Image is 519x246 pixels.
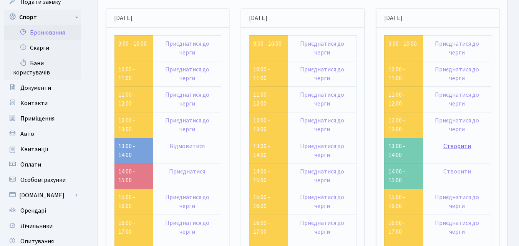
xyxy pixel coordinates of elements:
a: 10:00 - 11:00 [388,65,405,83]
a: 16:00 - 17:00 [118,219,135,236]
a: 11:00 - 12:00 [253,91,270,108]
a: Спорт [4,10,81,25]
a: 11:00 - 12:00 [118,91,135,108]
a: [DOMAIN_NAME] [4,188,81,203]
a: 14:00 - 15:00 [118,167,135,185]
a: Приєднатися до черги [300,193,344,210]
a: Приєднатися до черги [300,65,344,83]
div: [DATE] [376,9,499,28]
a: 12:00 - 13:00 [388,116,405,134]
a: Квитанції [4,142,81,157]
a: Приєднатися до черги [435,91,479,108]
a: Відмовитися [169,142,205,150]
a: 14:00 - 15:00 [253,167,270,185]
span: Опитування [20,237,54,246]
a: Скарги [4,40,81,56]
a: Приєднатися [169,167,205,176]
a: Авто [4,126,81,142]
td: 13:00 - 14:00 [384,138,423,163]
a: 10:00 - 11:00 [118,65,135,83]
a: Орендарі [4,203,81,218]
span: Орендарі [20,206,46,215]
a: 11:00 - 12:00 [388,91,405,108]
a: 16:00 - 17:00 [253,219,270,236]
a: Створити [443,142,471,150]
div: [DATE] [106,9,229,28]
a: Контакти [4,96,81,111]
span: Приміщення [20,114,55,123]
a: Бронювання [4,25,81,40]
a: Приєднатися до черги [300,219,344,236]
a: 12:00 - 13:00 [118,116,135,134]
a: 13:00 - 14:00 [253,142,270,159]
td: 14:00 - 15:00 [384,163,423,189]
a: Приєднатися до черги [435,40,479,57]
span: Квитанції [20,145,48,154]
span: Лічильники [20,222,53,230]
span: Документи [20,84,51,92]
a: 15:00 - 16:00 [253,193,270,210]
a: Оплати [4,157,81,172]
span: Контакти [20,99,48,107]
a: Приєднатися до черги [300,167,344,185]
a: Приміщення [4,111,81,126]
a: Документи [4,80,81,96]
a: Приєднатися до черги [165,40,209,57]
a: Приєднатися до черги [165,193,209,210]
a: Приєднатися до черги [435,193,479,210]
a: 16:00 - 17:00 [388,219,405,236]
a: 15:00 - 16:00 [118,193,135,210]
a: Приєднатися до черги [165,219,209,236]
a: 15:00 - 16:00 [388,193,405,210]
a: Приєднатися до черги [300,142,344,159]
span: Авто [20,130,34,138]
a: Приєднатися до черги [300,40,344,57]
a: 13:00 - 14:00 [118,142,135,159]
a: Бани користувачів [4,56,81,80]
div: [DATE] [241,9,364,28]
a: Приєднатися до черги [435,65,479,83]
a: 9:00 - 10:00 [388,40,417,48]
a: Приєднатися до черги [165,91,209,108]
a: Приєднатися до черги [300,116,344,134]
a: Приєднатися до черги [165,116,209,134]
a: Приєднатися до черги [300,91,344,108]
a: Приєднатися до черги [165,65,209,83]
span: Особові рахунки [20,176,66,184]
a: 9:00 - 10:00 [118,40,147,48]
a: Створити [443,167,471,176]
a: 12:00 - 13:00 [253,116,270,134]
a: Приєднатися до черги [435,219,479,236]
a: Приєднатися до черги [435,116,479,134]
span: Оплати [20,160,41,169]
a: Лічильники [4,218,81,234]
a: Особові рахунки [4,172,81,188]
a: 9:00 - 10:00 [253,40,282,48]
a: 10:00 - 11:00 [253,65,270,83]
